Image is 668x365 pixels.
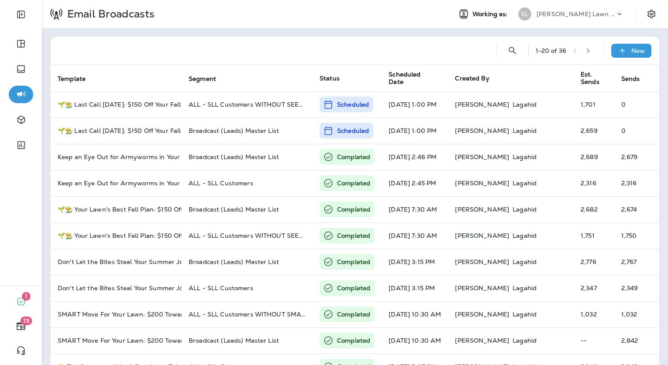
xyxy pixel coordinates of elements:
[337,179,370,188] p: Completed
[614,196,655,222] td: 2,674
[58,337,175,344] p: SMART Move For Your Lawn: $200 Towards Optimizing Your Irrigation System!
[455,311,509,318] p: [PERSON_NAME]
[382,301,448,327] td: [DATE] 10:30 AM
[574,249,614,275] td: 2,776
[337,284,370,292] p: Completed
[621,75,640,83] span: Sends
[189,127,279,135] span: Broadcast (Leads) Master List
[382,196,448,222] td: [DATE] 7:30 AM
[189,232,315,240] span: ALL - SLL Customers WITHOUT SEEDING
[382,170,448,196] td: [DATE] 2:45 PM
[455,74,489,82] span: Created By
[337,153,370,161] p: Completed
[9,317,33,335] button: 19
[389,71,433,86] span: Scheduled Date
[574,118,614,144] td: 2,659
[536,47,566,54] div: 1 - 20 of 36
[574,275,614,301] td: 2,347
[631,47,645,54] p: New
[9,293,33,310] button: 1
[382,249,448,275] td: [DATE] 3:15 PM
[58,153,175,160] p: Keep an Eye Out for Armyworms in Your Lawn!
[58,232,175,239] p: 🌱👨‍🌾 Your Lawn's Best Fall Plan: $150 Off Your Seeding Project!
[614,327,655,354] td: 2,842
[455,153,509,160] p: [PERSON_NAME]
[64,7,155,21] p: Email Broadcasts
[58,311,175,318] p: SMART Move For Your Lawn: $200 Towards Optimizing Your Irrigation System!
[189,101,315,108] span: ALL - SLL Customers WITHOUT SEEDING
[504,42,521,59] button: Search Email Broadcasts
[614,91,655,118] td: 0
[614,275,655,301] td: 2,349
[513,311,537,318] p: Lagahid
[574,170,614,196] td: 2,316
[513,101,537,108] p: Lagahid
[513,153,537,160] p: Lagahid
[455,232,509,239] p: [PERSON_NAME]
[337,257,370,266] p: Completed
[21,316,32,325] span: 19
[389,71,444,86] span: Scheduled Date
[189,179,253,187] span: ALL - SLL Customers
[58,101,175,108] p: 🌱👨‍🌾 Last Call Today: $150 Off Your Fall Seeding Project! Don't Wait!
[581,71,611,86] span: Est. Sends
[189,337,279,344] span: Broadcast (Leads) Master List
[614,249,655,275] td: 2,767
[382,275,448,301] td: [DATE] 3:15 PM
[189,284,253,292] span: ALL - SLL Customers
[614,301,655,327] td: 1,032
[189,310,310,318] span: ALL - SLL Customers WITHOUT SMART
[189,75,216,83] span: Segment
[472,10,510,18] span: Working as:
[58,206,175,213] p: 🌱👨‍🌾 Your Lawn's Best Fall Plan: $150 Off Your Seeding Project!
[574,196,614,222] td: 2,682
[337,310,370,319] p: Completed
[455,337,509,344] p: [PERSON_NAME]
[574,327,614,354] td: --
[574,91,614,118] td: 1,701
[614,170,655,196] td: 2,316
[455,285,509,292] p: [PERSON_NAME]
[337,231,370,240] p: Completed
[58,75,86,83] span: Template
[513,337,537,344] p: Lagahid
[337,100,369,109] p: Scheduled
[189,153,279,161] span: Broadcast (Leads) Master List
[574,222,614,249] td: 1,751
[58,258,175,265] p: Don't Let the Bites Steal Your Summer Joy: Reclaim Your Yard!
[581,71,599,86] span: Est. Sends
[614,222,655,249] td: 1,750
[621,75,651,83] span: Sends
[58,75,97,83] span: Template
[455,258,509,265] p: [PERSON_NAME]
[22,292,31,301] span: 1
[189,205,279,213] span: Broadcast (Leads) Master List
[614,144,655,170] td: 2,679
[518,7,531,21] div: SL
[644,6,659,22] button: Settings
[382,118,448,144] td: [DATE] 1:00 PM
[337,336,370,345] p: Completed
[337,126,369,135] p: Scheduled
[58,180,175,187] p: Keep an Eye Out for Armyworms in Your Lawn!
[189,75,227,83] span: Segment
[513,258,537,265] p: Lagahid
[513,206,537,213] p: Lagahid
[537,10,615,17] p: [PERSON_NAME] Lawn & Landscape
[382,91,448,118] td: [DATE] 1:00 PM
[574,144,614,170] td: 2,689
[614,118,655,144] td: 0
[58,127,175,134] p: 🌱👨‍🌾 Last Call Today: $150 Off Your Fall Seeding Project! Don't Wait!
[58,285,175,292] p: Don't Let the Bites Steal Your Summer Joy: Reclaim Your Yard!
[382,144,448,170] td: [DATE] 2:46 PM
[337,205,370,214] p: Completed
[455,180,509,187] p: [PERSON_NAME]
[455,206,509,213] p: [PERSON_NAME]
[9,6,33,23] button: Expand Sidebar
[513,232,537,239] p: Lagahid
[382,222,448,249] td: [DATE] 7:30 AM
[320,74,340,82] span: Status
[455,101,509,108] p: [PERSON_NAME]
[455,127,509,134] p: [PERSON_NAME]
[513,127,537,134] p: Lagahid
